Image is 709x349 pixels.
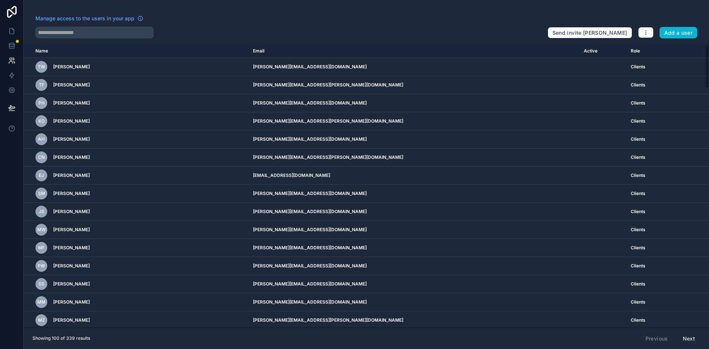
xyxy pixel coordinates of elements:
[37,227,46,233] span: MW
[53,209,90,215] span: [PERSON_NAME]
[249,239,579,257] td: [PERSON_NAME][EMAIL_ADDRESS][DOMAIN_NAME]
[631,317,645,323] span: Clients
[38,100,45,106] span: PH
[249,94,579,112] td: [PERSON_NAME][EMAIL_ADDRESS][DOMAIN_NAME]
[631,172,645,178] span: Clients
[631,281,645,287] span: Clients
[38,191,45,196] span: SM
[249,257,579,275] td: [PERSON_NAME][EMAIL_ADDRESS][DOMAIN_NAME]
[249,293,579,311] td: [PERSON_NAME][EMAIL_ADDRESS][DOMAIN_NAME]
[631,118,645,124] span: Clients
[24,44,709,328] div: scrollable content
[37,299,45,305] span: MM
[35,15,134,22] span: Manage access to the users in your app
[631,209,645,215] span: Clients
[39,209,44,215] span: JS
[249,76,579,94] td: [PERSON_NAME][EMAIL_ADDRESS][PERSON_NAME][DOMAIN_NAME]
[631,191,645,196] span: Clients
[631,227,645,233] span: Clients
[32,335,90,341] span: Showing 100 of 339 results
[631,64,645,70] span: Clients
[631,136,645,142] span: Clients
[53,191,90,196] span: [PERSON_NAME]
[53,118,90,124] span: [PERSON_NAME]
[631,263,645,269] span: Clients
[24,44,249,58] th: Name
[626,44,675,58] th: Role
[53,245,90,251] span: [PERSON_NAME]
[53,100,90,106] span: [PERSON_NAME]
[249,221,579,239] td: [PERSON_NAME][EMAIL_ADDRESS][DOMAIN_NAME]
[631,299,645,305] span: Clients
[53,227,90,233] span: [PERSON_NAME]
[631,82,645,88] span: Clients
[53,281,90,287] span: [PERSON_NAME]
[631,245,645,251] span: Clients
[249,130,579,148] td: [PERSON_NAME][EMAIL_ADDRESS][DOMAIN_NAME]
[249,203,579,221] td: [PERSON_NAME][EMAIL_ADDRESS][DOMAIN_NAME]
[38,263,45,269] span: PW
[53,299,90,305] span: [PERSON_NAME]
[631,154,645,160] span: Clients
[38,245,45,251] span: MF
[38,317,45,323] span: MZ
[38,64,45,70] span: TW
[38,281,44,287] span: SS
[249,112,579,130] td: [PERSON_NAME][EMAIL_ADDRESS][PERSON_NAME][DOMAIN_NAME]
[39,172,44,178] span: EJ
[38,154,45,160] span: CN
[39,82,44,88] span: TF
[548,27,632,39] button: Send invite [PERSON_NAME]
[38,136,45,142] span: AH
[249,311,579,329] td: [PERSON_NAME][EMAIL_ADDRESS][PERSON_NAME][DOMAIN_NAME]
[249,167,579,185] td: [EMAIL_ADDRESS][DOMAIN_NAME]
[249,275,579,293] td: [PERSON_NAME][EMAIL_ADDRESS][DOMAIN_NAME]
[249,44,579,58] th: Email
[35,15,143,22] a: Manage access to the users in your app
[631,100,645,106] span: Clients
[249,185,579,203] td: [PERSON_NAME][EMAIL_ADDRESS][DOMAIN_NAME]
[53,263,90,269] span: [PERSON_NAME]
[678,332,700,345] button: Next
[660,27,698,39] button: Add a user
[38,118,45,124] span: KO
[53,82,90,88] span: [PERSON_NAME]
[249,58,579,76] td: [PERSON_NAME][EMAIL_ADDRESS][DOMAIN_NAME]
[53,154,90,160] span: [PERSON_NAME]
[53,172,90,178] span: [PERSON_NAME]
[53,317,90,323] span: [PERSON_NAME]
[249,148,579,167] td: [PERSON_NAME][EMAIL_ADDRESS][PERSON_NAME][DOMAIN_NAME]
[53,64,90,70] span: [PERSON_NAME]
[53,136,90,142] span: [PERSON_NAME]
[579,44,626,58] th: Active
